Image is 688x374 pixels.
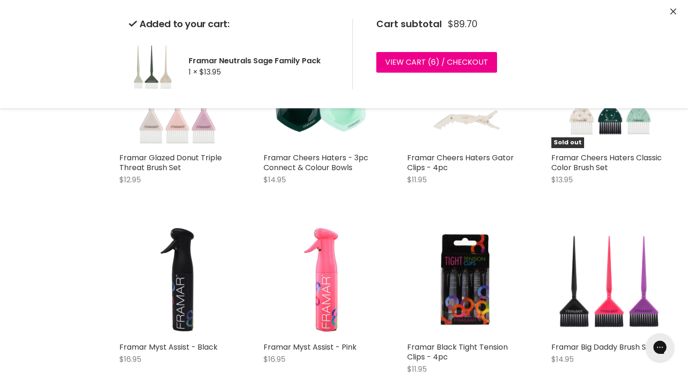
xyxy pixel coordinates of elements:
[641,330,679,365] iframe: Gorgias live chat messenger
[407,222,523,338] img: Framar Black Tight Tension Clips - 4pc
[448,19,477,30] span: $89.70
[263,342,357,352] a: Framar Myst Assist - Pink
[189,67,198,77] span: 1 ×
[263,222,380,338] img: Framar Myst Assist - Pink
[119,222,235,338] img: Framar Myst Assist - Black
[670,7,676,17] button: Close
[376,52,497,73] a: View cart (6) / Checkout
[407,342,508,362] a: Framar Black Tight Tension Clips - 4pc
[263,174,286,185] span: $14.95
[551,174,573,185] span: $13.95
[551,137,584,148] span: Sold out
[431,57,436,67] span: 6
[376,17,442,30] span: Cart subtotal
[407,152,514,173] a: Framar Cheers Haters Gator Clips - 4pc
[199,67,221,77] span: $13.95
[129,19,337,30] h2: Added to your cart:
[551,354,574,365] span: $14.95
[119,354,141,365] span: $16.95
[263,354,285,365] span: $16.95
[119,342,218,352] a: Framar Myst Assist - Black
[263,152,368,173] a: Framar Cheers Haters - 3pc Connect & Colour Bowls
[551,222,667,338] img: Framar Big Daddy Brush Set
[129,43,176,90] img: Framar Neutrals Sage Family Pack
[551,342,654,352] a: Framar Big Daddy Brush Set
[551,152,662,173] a: Framar Cheers Haters Classic Color Brush Set
[119,152,222,173] a: Framar Glazed Donut Triple Threat Brush Set
[119,174,141,185] span: $12.95
[189,56,337,66] h2: Framar Neutrals Sage Family Pack
[407,174,427,185] span: $11.95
